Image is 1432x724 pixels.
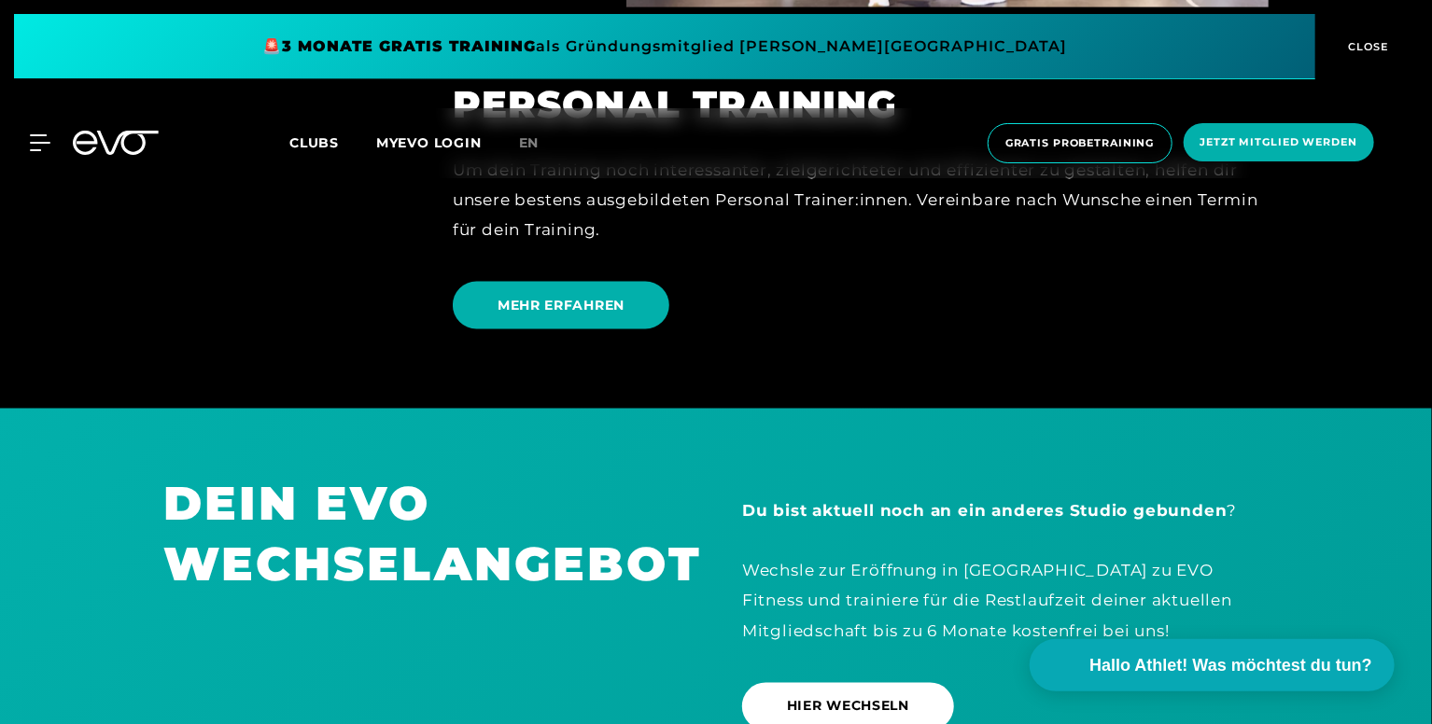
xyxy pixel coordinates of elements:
a: MEHR ERFAHREN [453,268,677,343]
span: Clubs [289,134,339,151]
span: HIER WECHSELN [787,697,909,717]
a: en [519,132,562,154]
a: MYEVO LOGIN [376,134,482,151]
div: Um dein Training noch interessanter, zielgerichteter und effizienter zu gestalten, helfen dir uns... [453,155,1269,245]
span: Gratis Probetraining [1005,135,1155,151]
button: Hallo Athlet! Was möchtest du tun? [1030,639,1395,691]
a: Gratis Probetraining [982,123,1178,163]
span: Hallo Athlet! Was möchtest du tun? [1089,653,1372,678]
span: Jetzt Mitglied werden [1200,134,1357,150]
strong: Du bist aktuell noch an ein anderes Studio gebunden [742,502,1228,521]
h1: DEIN EVO WECHSELANGEBOT [163,474,690,595]
a: Clubs [289,133,376,151]
a: Jetzt Mitglied werden [1178,123,1380,163]
span: en [519,134,540,151]
button: CLOSE [1315,14,1418,79]
span: MEHR ERFAHREN [498,296,625,315]
div: ? Wechsle zur Eröffnung in [GEOGRAPHIC_DATA] zu EVO Fitness und trainiere für die Restlaufzeit de... [742,496,1269,647]
span: CLOSE [1344,38,1390,55]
